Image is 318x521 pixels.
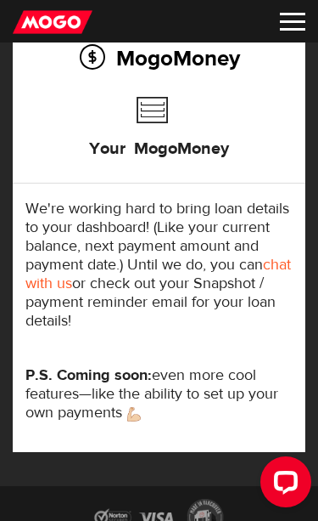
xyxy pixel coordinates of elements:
h2: MogoMoney [25,40,293,76]
strong: P.S. Coming soon: [25,365,152,385]
p: We're working hard to bring loan details to your dashboard! (Like your current balance, next paym... [25,200,293,331]
iframe: LiveChat chat widget [247,450,318,521]
img: strong arm emoji [127,407,141,422]
p: even more cool features—like the ability to set up your own payments [25,366,293,422]
h3: Your MogoMoney [89,118,229,173]
a: chat with us [25,255,291,293]
img: mogo_logo-11ee424be714fa7cbb0f0f49df9e16ec.png [13,9,92,35]
img: menu-8c7f6768b6b270324deb73bd2f515a8c.svg [280,13,305,31]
